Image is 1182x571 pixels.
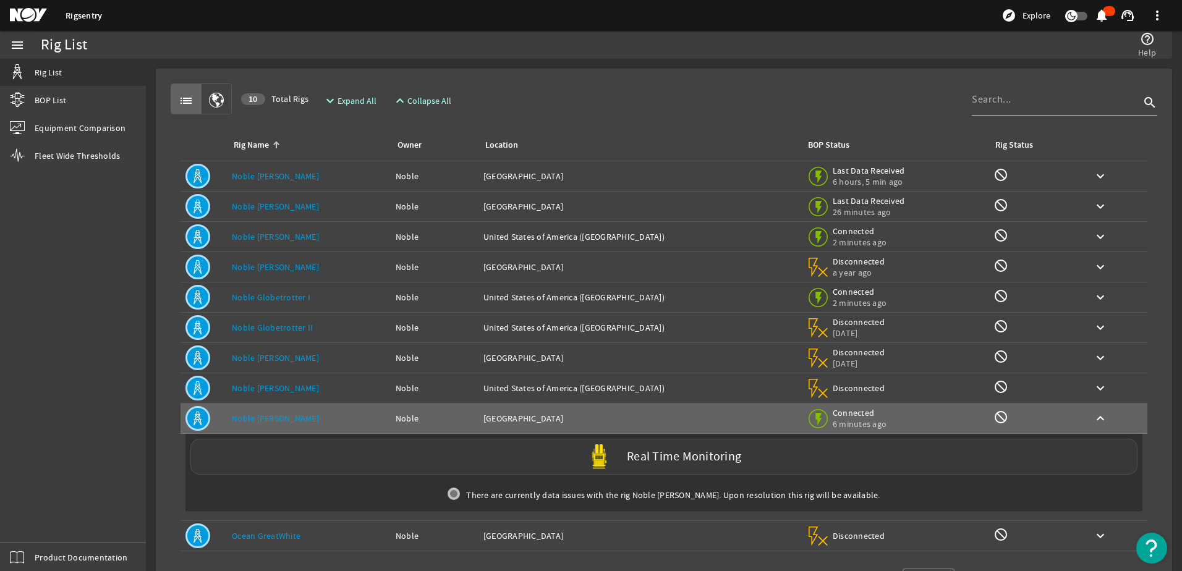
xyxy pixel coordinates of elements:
mat-icon: keyboard_arrow_down [1093,290,1108,305]
span: BOP List [35,94,66,106]
mat-icon: Rig Monitoring not available for this rig [993,228,1008,243]
span: Disconnected [833,347,885,358]
mat-icon: Rig Monitoring not available for this rig [993,258,1008,273]
div: Noble [396,170,474,182]
div: United States of America ([GEOGRAPHIC_DATA]) [483,382,796,394]
span: Last Data Received [833,165,905,176]
a: Noble Globetrotter I [232,292,310,303]
mat-icon: Rig Monitoring not available for this rig [993,349,1008,364]
mat-icon: Rig Monitoring not available for this rig [993,198,1008,213]
div: Rig Name [234,138,269,152]
mat-icon: keyboard_arrow_down [1093,528,1108,543]
mat-icon: keyboard_arrow_down [1093,199,1108,214]
span: 2 minutes ago [833,297,886,308]
span: Expand All [338,95,376,107]
div: Noble [396,231,474,243]
mat-icon: Rig Monitoring not available for this rig [993,410,1008,425]
div: Owner [398,138,422,152]
mat-icon: Rig Monitoring not available for this rig [993,289,1008,303]
a: Ocean GreatWhite [232,530,300,541]
div: Location [485,138,518,152]
mat-icon: expand_more [323,93,333,108]
div: BOP Status [808,138,849,152]
button: Open Resource Center [1136,533,1167,564]
span: Explore [1023,9,1050,22]
span: [DATE] [833,358,885,369]
div: [GEOGRAPHIC_DATA] [483,352,796,364]
mat-icon: keyboard_arrow_down [1093,260,1108,274]
a: Noble [PERSON_NAME] [232,383,319,394]
span: Total Rigs [241,93,308,105]
span: Last Data Received [833,195,905,206]
div: Location [483,138,791,152]
div: Rig Status [995,138,1033,152]
mat-icon: Rig Monitoring not available for this rig [993,527,1008,542]
div: Noble [396,200,474,213]
span: 6 minutes ago [833,418,886,429]
mat-icon: menu [10,38,25,53]
mat-icon: keyboard_arrow_down [1093,169,1108,184]
mat-icon: keyboard_arrow_down [1093,381,1108,395]
button: Explore [997,6,1055,25]
span: Rig List [35,66,62,78]
div: There are currently data issues with the rig Noble [PERSON_NAME]. Upon resolution this rig will b... [185,480,1142,510]
a: Rigsentry [66,10,102,22]
div: [GEOGRAPHIC_DATA] [483,261,796,273]
span: [DATE] [833,328,885,339]
label: Real Time Monitoring [627,450,741,463]
a: Noble [PERSON_NAME] [232,352,319,363]
mat-icon: keyboard_arrow_up [1093,411,1108,426]
span: Connected [833,286,886,297]
span: Connected [833,407,886,418]
mat-icon: explore [1001,8,1016,23]
img: grey.svg [448,488,460,500]
img: Yellowpod.svg [587,444,611,469]
span: 2 minutes ago [833,237,886,248]
mat-icon: notifications [1094,8,1109,23]
div: Owner [396,138,469,152]
div: [GEOGRAPHIC_DATA] [483,170,796,182]
mat-icon: Rig Monitoring not available for this rig [993,319,1008,334]
a: Noble [PERSON_NAME] [232,171,319,182]
span: Disconnected [833,383,885,394]
div: United States of America ([GEOGRAPHIC_DATA]) [483,231,796,243]
a: Noble [PERSON_NAME] [232,413,319,424]
span: Equipment Comparison [35,122,125,134]
i: search [1142,95,1157,110]
div: United States of America ([GEOGRAPHIC_DATA]) [483,291,796,303]
span: Disconnected [833,530,885,541]
span: Product Documentation [35,551,127,564]
div: Noble [396,530,474,542]
div: 10 [241,93,265,105]
span: Collapse All [407,95,451,107]
a: Noble [PERSON_NAME] [232,201,319,212]
div: Rig List [41,39,87,51]
span: a year ago [833,267,885,278]
div: [GEOGRAPHIC_DATA] [483,200,796,213]
input: Search... [972,92,1140,107]
a: Noble [PERSON_NAME] [232,231,319,242]
button: Expand All [318,90,381,112]
div: Noble [396,261,474,273]
div: [GEOGRAPHIC_DATA] [483,530,796,542]
span: Disconnected [833,256,885,267]
mat-icon: Rig Monitoring not available for this rig [993,167,1008,182]
a: Noble [PERSON_NAME] [232,261,319,273]
span: 26 minutes ago [833,206,905,218]
div: United States of America ([GEOGRAPHIC_DATA]) [483,321,796,334]
span: Disconnected [833,316,885,328]
div: Noble [396,291,474,303]
span: 6 hours, 5 min ago [833,176,905,187]
div: [GEOGRAPHIC_DATA] [483,412,796,425]
a: Real Time Monitoring [185,439,1142,475]
div: Noble [396,321,474,334]
a: Noble Globetrotter II [232,322,313,333]
div: Rig Name [232,138,381,152]
mat-icon: keyboard_arrow_down [1093,320,1108,335]
div: Noble [396,352,474,364]
button: Collapse All [388,90,456,112]
span: Connected [833,226,886,237]
div: Noble [396,382,474,394]
mat-icon: keyboard_arrow_down [1093,350,1108,365]
div: Noble [396,412,474,425]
